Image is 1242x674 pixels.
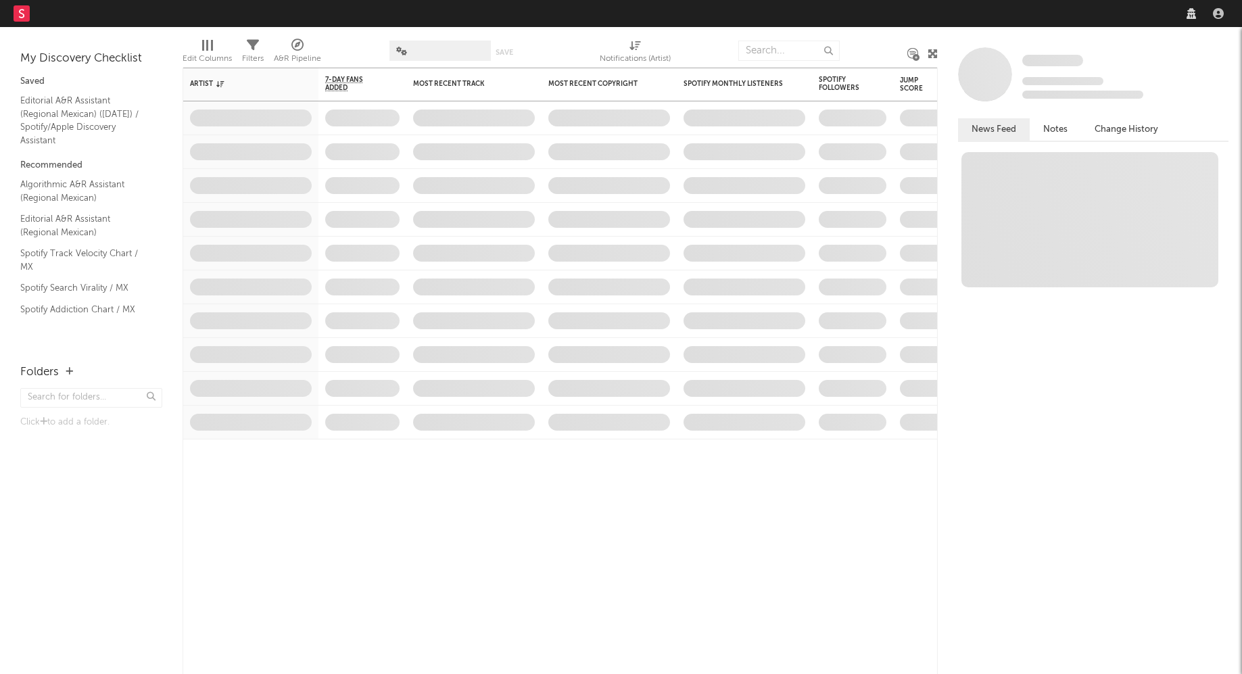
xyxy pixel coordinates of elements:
div: Filters [242,51,264,67]
a: Some Artist [1022,54,1083,68]
div: Most Recent Track [413,80,515,88]
span: 0 fans last week [1022,91,1143,99]
span: 7-Day Fans Added [325,76,379,92]
input: Search... [738,41,840,61]
button: Change History [1081,118,1172,141]
div: Notifications (Artist) [600,51,671,67]
button: Notes [1030,118,1081,141]
div: Edit Columns [183,34,232,73]
a: Spotify Track Velocity Chart / MX [20,246,149,274]
div: Recommended [20,158,162,174]
span: Some Artist [1022,55,1083,66]
div: My Discovery Checklist [20,51,162,67]
div: Jump Score [900,76,934,93]
div: Notifications (Artist) [600,34,671,73]
div: Folders [20,364,59,381]
div: A&R Pipeline [274,34,321,73]
div: Click to add a folder. [20,414,162,431]
a: Spotify Addiction Chart / MX [20,302,149,317]
div: Spotify Followers [819,76,866,92]
a: Editorial A&R Assistant (Regional Mexican) ([DATE]) / Spotify/Apple Discovery Assistant [20,93,149,147]
div: Most Recent Copyright [548,80,650,88]
div: Filters [242,34,264,73]
div: Saved [20,74,162,90]
a: Algorithmic A&R Assistant (Regional Mexican) [20,177,149,205]
button: News Feed [958,118,1030,141]
a: Editorial A&R Assistant (Regional Mexican) [20,212,149,239]
div: Spotify Monthly Listeners [684,80,785,88]
input: Search for folders... [20,388,162,408]
a: Spotify Search Virality / MX [20,281,149,295]
div: Artist [190,80,291,88]
div: A&R Pipeline [274,51,321,67]
span: Tracking Since: [DATE] [1022,77,1103,85]
div: Edit Columns [183,51,232,67]
button: Save [496,49,513,56]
